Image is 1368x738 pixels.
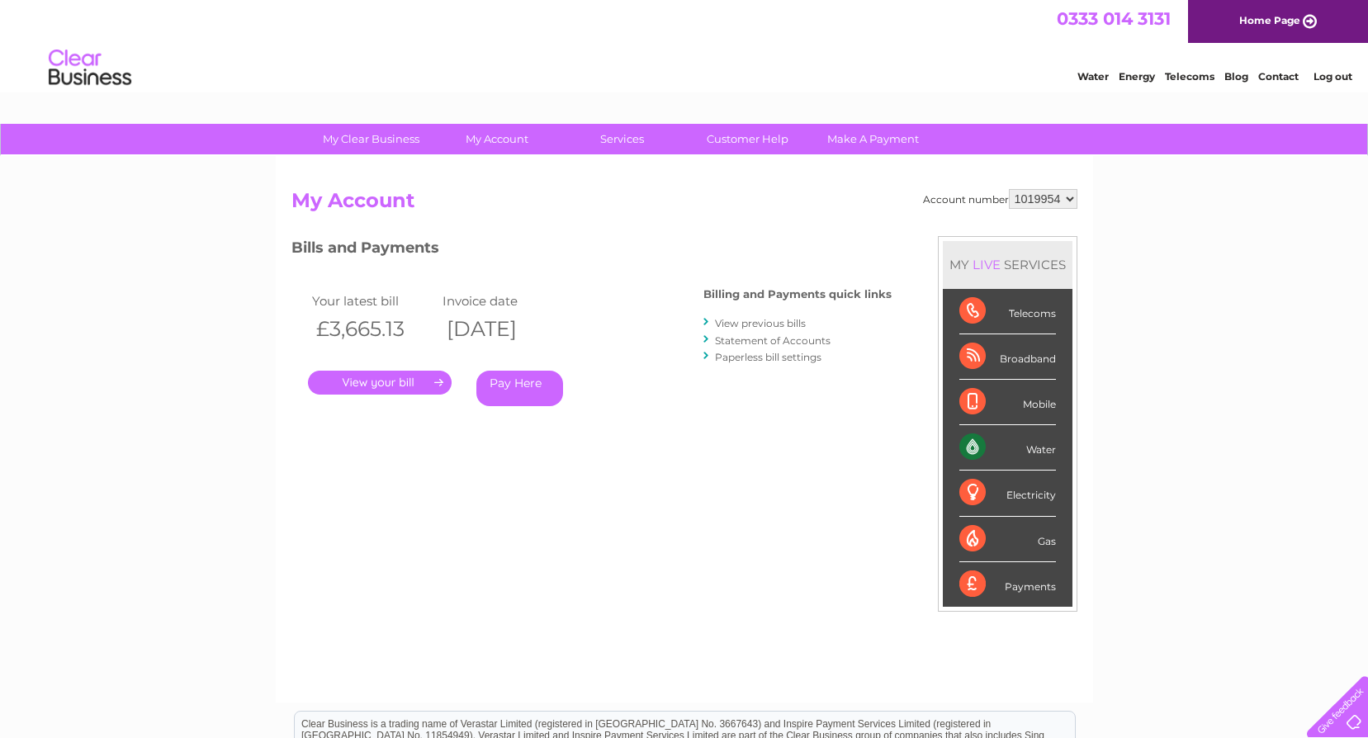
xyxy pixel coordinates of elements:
[438,312,570,346] th: [DATE]
[291,189,1077,220] h2: My Account
[703,288,892,300] h4: Billing and Payments quick links
[1165,70,1214,83] a: Telecoms
[959,471,1056,516] div: Electricity
[1119,70,1155,83] a: Energy
[476,371,563,406] a: Pay Here
[554,124,690,154] a: Services
[438,290,570,312] td: Invoice date
[969,257,1004,272] div: LIVE
[308,290,439,312] td: Your latest bill
[1314,70,1352,83] a: Log out
[295,9,1075,80] div: Clear Business is a trading name of Verastar Limited (registered in [GEOGRAPHIC_DATA] No. 3667643...
[48,43,132,93] img: logo.png
[959,334,1056,380] div: Broadband
[715,351,821,363] a: Paperless bill settings
[1224,70,1248,83] a: Blog
[959,425,1056,471] div: Water
[959,380,1056,425] div: Mobile
[679,124,816,154] a: Customer Help
[959,517,1056,562] div: Gas
[923,189,1077,209] div: Account number
[959,289,1056,334] div: Telecoms
[1057,8,1171,29] a: 0333 014 3131
[1258,70,1299,83] a: Contact
[805,124,941,154] a: Make A Payment
[1077,70,1109,83] a: Water
[428,124,565,154] a: My Account
[715,317,806,329] a: View previous bills
[943,241,1072,288] div: MY SERVICES
[308,371,452,395] a: .
[959,562,1056,607] div: Payments
[715,334,831,347] a: Statement of Accounts
[291,236,892,265] h3: Bills and Payments
[303,124,439,154] a: My Clear Business
[308,312,439,346] th: £3,665.13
